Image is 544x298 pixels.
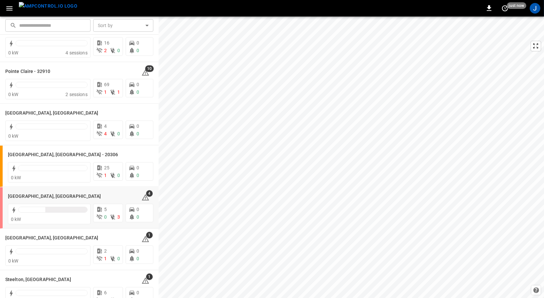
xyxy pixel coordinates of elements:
span: 0 [136,214,139,220]
span: 0 [136,40,139,46]
h6: Richmond, CA - 20306 [8,151,118,159]
canvas: Map [159,17,544,298]
h6: Schaumburg, IL [5,235,98,242]
span: 3 [117,214,120,220]
span: 0 [136,207,139,212]
span: just now [507,2,526,9]
span: 5 [104,207,107,212]
span: 0 kW [8,92,19,97]
button: set refresh interval [500,3,510,14]
span: 0 [117,131,120,136]
span: 0 kW [8,133,19,139]
span: 0 [117,173,120,178]
span: 0 [136,173,139,178]
span: 0 kW [11,217,21,222]
span: 0 [117,256,120,261]
span: 0 kW [11,175,21,180]
span: 2 sessions [65,92,88,97]
span: 0 [136,48,139,53]
span: 1 [104,256,107,261]
span: 4 [104,131,107,136]
span: 4 [146,190,153,197]
span: 0 [136,248,139,254]
h6: Providence, RI [5,110,98,117]
div: profile-icon [530,3,540,14]
span: 0 [136,165,139,170]
span: 0 [104,214,107,220]
span: 6 [104,290,107,295]
h6: Steelton, PA [5,276,71,283]
span: 1 [104,90,107,95]
span: 1 [104,173,107,178]
img: ampcontrol.io logo [19,2,77,10]
span: 0 [136,131,139,136]
span: 0 [136,256,139,261]
h6: Riverside, CA [8,193,101,200]
span: 0 [117,48,120,53]
h6: Pointe Claire - 32910 [5,68,50,75]
span: 0 kW [8,258,19,264]
span: 1 [117,90,120,95]
span: 2 [104,48,107,53]
span: 4 sessions [65,50,88,56]
span: 0 kW [8,50,19,56]
span: 10 [145,65,154,72]
span: 16 [104,40,109,46]
span: 69 [104,82,109,87]
span: 1 [146,274,153,280]
span: 0 [136,90,139,95]
span: 4 [104,124,107,129]
span: 1 [146,232,153,239]
span: 2 [104,248,107,254]
span: 0 [136,82,139,87]
span: 0 [136,290,139,295]
span: 0 [136,124,139,129]
span: 25 [104,165,109,170]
